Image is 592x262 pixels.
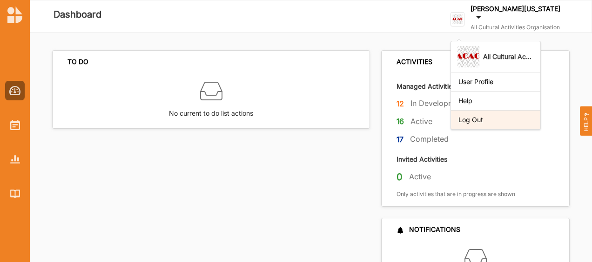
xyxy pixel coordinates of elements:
[397,171,403,183] label: 0
[54,7,101,22] label: Dashboard
[397,190,515,198] label: Only activities that are in progress are shown
[397,98,404,110] label: 12
[397,134,404,145] label: 17
[169,102,253,118] label: No current to do list actions
[451,12,465,26] img: logo
[458,116,533,124] div: Log Out
[5,184,25,203] a: Library
[471,24,565,31] label: All Cultural Activities Organisation
[410,134,449,144] label: Completed
[471,5,560,13] label: [PERSON_NAME][US_STATE]
[397,225,460,234] div: NOTIFICATIONS
[409,172,431,182] label: Active
[410,98,465,108] label: In Development
[10,190,20,197] img: Library
[397,82,456,91] label: Managed Activities
[410,117,432,126] label: Active
[458,78,533,86] div: User Profile
[7,7,22,23] img: logo
[67,58,88,66] div: TO DO
[5,81,25,100] a: Dashboard
[5,115,25,135] a: Activities
[397,155,447,164] label: Invited Activities
[458,97,533,105] div: Help
[397,116,404,127] label: 16
[397,58,432,66] div: ACTIVITIES
[5,150,25,169] a: Reports
[10,120,20,130] img: Activities
[200,80,222,102] img: box
[10,155,20,163] img: Reports
[9,86,21,95] img: Dashboard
